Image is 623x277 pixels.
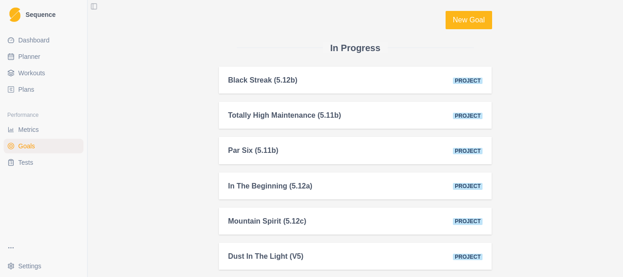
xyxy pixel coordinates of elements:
[218,136,492,164] a: Par Six (5.11b)Project
[218,101,492,129] a: Totally High Maintenance (5.11b)Project
[4,155,83,170] a: Tests
[453,254,483,260] span: Project
[4,66,83,80] a: Workouts
[4,259,83,273] button: Settings
[453,78,483,84] span: Project
[4,82,83,97] a: Plans
[228,146,278,155] div: Par Six (5.11b)
[18,141,35,151] span: Goals
[228,76,297,84] div: Black Streak (5.12b)
[18,52,40,61] span: Planner
[330,42,380,53] h2: In Progress
[453,113,483,119] span: Project
[9,7,21,22] img: Logo
[453,183,483,189] span: Project
[446,11,492,29] a: New Goal
[228,111,341,120] div: Totally High Maintenance (5.11b)
[4,108,83,122] div: Performance
[18,85,34,94] span: Plans
[218,207,492,235] a: Mountain Spirit (5.12c)Project
[228,217,306,225] div: Mountain Spirit (5.12c)
[4,49,83,64] a: Planner
[218,172,492,200] a: In The Beginning (5.12a)Project
[18,36,50,45] span: Dashboard
[218,66,492,94] a: Black Streak (5.12b)Project
[26,11,56,18] span: Sequence
[4,4,83,26] a: LogoSequence
[4,139,83,153] a: Goals
[18,158,33,167] span: Tests
[453,218,483,225] span: Project
[453,148,483,154] span: Project
[18,125,39,134] span: Metrics
[228,182,312,190] div: In The Beginning (5.12a)
[18,68,45,78] span: Workouts
[228,252,303,261] div: Dust In The Light (V5)
[4,122,83,137] a: Metrics
[4,33,83,47] a: Dashboard
[218,242,492,270] a: Dust In The Light (V5)Project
